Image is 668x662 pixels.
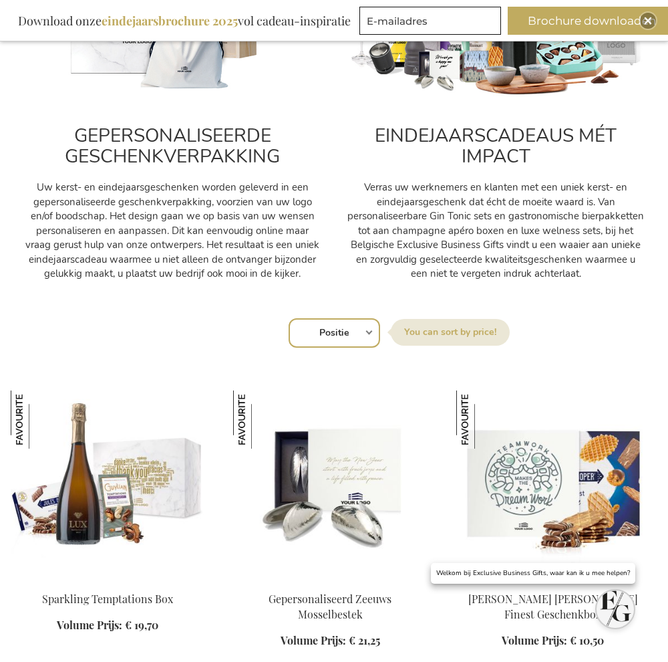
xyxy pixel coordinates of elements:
span: Volume Prijs: [281,633,346,647]
a: Volume Prijs: € 10,50 [502,633,604,649]
h2: GEPERSONALISEERDE GESCHENKVERPAKKING [24,126,321,167]
p: Uw kerst- en eindejaarsgeschenken worden geleverd in een gepersonaliseerde geschenkverpakking, vo... [24,181,321,281]
img: Sparkling Temptations Box [11,391,69,449]
img: Jules Destrooper Jules' Finest Gift Box [456,391,650,578]
span: € 19,70 [125,618,158,632]
a: Personalised Zeeland Mussel Cutlery Gepersonaliseerd Zeeuws Mosselbestek [233,575,427,588]
a: Volume Prijs: € 19,70 [57,618,158,633]
img: Close [644,17,652,25]
a: [PERSON_NAME] [PERSON_NAME] Finest Geschenkbox [468,592,638,621]
b: eindejaarsbrochure 2025 [102,13,238,29]
img: Gepersonaliseerd Zeeuws Mosselbestek [233,391,291,449]
div: Close [640,13,656,29]
a: Jules Destrooper Jules' Finest Gift Box Jules Destrooper Jules' Finest Geschenkbox [456,575,650,588]
a: Sparkling Temptations Box [42,592,173,606]
input: E-mailadres [359,7,501,35]
span: € 21,25 [349,633,380,647]
a: Volume Prijs: € 21,25 [281,633,380,649]
span: € 10,50 [570,633,604,647]
span: Volume Prijs: [57,618,122,632]
img: Personalised Zeeland Mussel Cutlery [233,391,427,578]
div: Download onze vol cadeau-inspiratie [12,7,357,35]
label: Sorteer op [391,319,510,346]
a: Sparkling Temptations Bpx Sparkling Temptations Box [11,575,204,588]
a: Gepersonaliseerd Zeeuws Mosselbestek [269,592,391,621]
img: Jules Destrooper Jules' Finest Geschenkbox [456,391,514,449]
p: Verras uw werknemers en klanten met een uniek kerst- en eindejaarsgeschenk dat écht de moeite waa... [347,181,644,281]
img: Sparkling Temptations Bpx [11,391,204,578]
form: marketing offers and promotions [359,7,505,39]
h2: EINDEJAARSCADEAUS MÉT IMPACT [347,126,644,167]
span: Volume Prijs: [502,633,567,647]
